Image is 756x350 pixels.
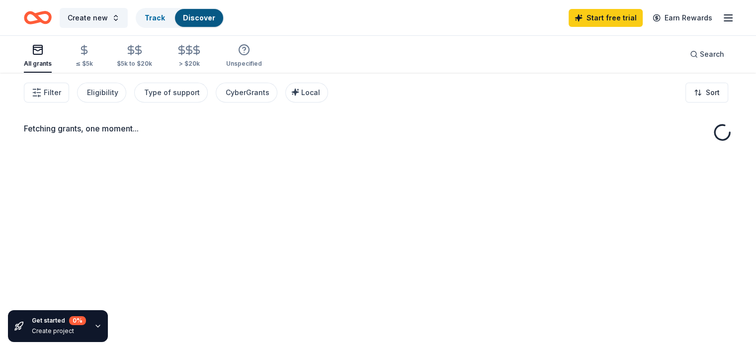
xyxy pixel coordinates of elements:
span: Sort [706,87,720,99]
button: $5k to $20k [117,40,152,73]
div: Get started [32,316,86,325]
div: All grants [24,60,52,68]
div: Fetching grants, one moment... [24,122,732,134]
div: $5k to $20k [117,60,152,68]
div: > $20k [176,60,202,68]
a: Discover [183,13,215,22]
button: Type of support [134,83,208,103]
span: Local [301,88,320,97]
button: All grants [24,40,52,73]
button: Search [682,44,732,64]
a: Earn Rewards [647,9,718,27]
span: Create new [68,12,108,24]
button: ≤ $5k [76,40,93,73]
button: TrackDiscover [136,8,224,28]
div: Eligibility [87,87,118,99]
span: Search [700,48,724,60]
button: Create new [60,8,128,28]
button: Local [285,83,328,103]
div: Create project [32,327,86,335]
button: Unspecified [226,40,262,73]
button: > $20k [176,40,202,73]
a: Start free trial [569,9,643,27]
button: CyberGrants [216,83,277,103]
div: Unspecified [226,60,262,68]
button: Sort [685,83,728,103]
a: Home [24,6,52,29]
div: CyberGrants [226,87,269,99]
button: Eligibility [77,83,126,103]
a: Track [145,13,165,22]
button: Filter [24,83,69,103]
div: 0 % [69,316,86,325]
span: Filter [44,87,61,99]
div: ≤ $5k [76,60,93,68]
div: Type of support [144,87,200,99]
